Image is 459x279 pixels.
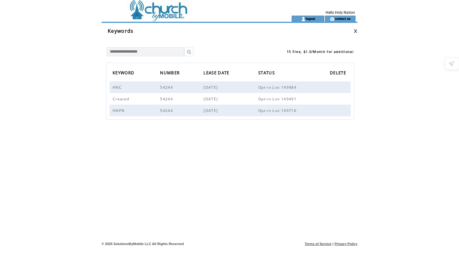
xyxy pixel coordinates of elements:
[203,96,219,102] span: [DATE]
[108,28,134,34] span: Keywords
[102,242,184,246] span: © 2025 SolutionsByMobile LLC All Rights Reserved
[330,69,348,79] span: DELETE
[258,96,298,102] span: Opt-in List 149491
[306,17,315,20] a: logout
[203,69,232,79] a: LEASE DATE
[334,17,351,20] a: contact us
[301,17,306,21] img: account_icon.gif
[203,108,219,113] span: [DATE]
[113,108,126,113] span: HNPN
[287,50,354,54] span: 15 Free, $1.0/Month for additional
[113,96,131,102] span: Created
[305,242,332,246] a: Terms of Service
[113,69,136,79] span: KEYWORD
[160,69,181,79] span: NUMBER
[160,96,174,102] span: 54244
[330,17,334,21] img: contact_us_icon.gif
[160,85,174,90] span: 54244
[333,242,334,246] span: |
[258,69,276,79] span: STATUS
[326,10,355,15] span: Hello Holy Nation
[203,85,219,90] span: [DATE]
[258,85,298,90] span: Opt-in List 149484
[334,242,357,246] a: Privacy Policy
[160,69,183,79] a: NUMBER
[160,108,174,113] span: 54244
[113,69,137,79] a: KEYWORD
[113,85,123,90] span: HNC
[258,69,278,79] a: STATUS
[203,69,231,79] span: LEASE DATE
[258,108,298,113] span: Opt-in List 149716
